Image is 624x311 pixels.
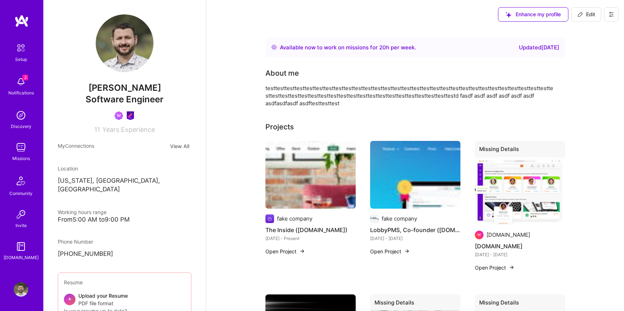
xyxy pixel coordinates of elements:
[58,165,191,172] div: Location
[370,225,460,235] h4: LobbyPMS, Co-founder ([DOMAIN_NAME])
[14,207,28,222] img: Invite
[370,248,410,255] button: Open Project
[58,209,107,215] span: Working hours range
[506,12,511,18] i: icon SuggestedTeams
[299,248,305,254] img: arrow-right
[14,140,28,155] img: teamwork
[102,126,155,133] span: Years Experience
[16,222,27,229] div: Invite
[12,155,30,162] div: Missions
[265,121,294,132] div: Projects
[9,190,32,197] div: Community
[475,157,565,225] img: A.Team
[14,108,28,123] img: discovery
[265,248,305,255] button: Open Project
[475,141,565,160] div: Missing Details
[265,141,356,209] img: The Inside (theinside.com)
[22,75,28,80] span: 2
[78,299,128,307] span: PDF file format
[265,214,274,223] img: Company logo
[265,68,299,79] div: About me
[379,44,386,51] span: 20
[475,264,515,271] button: Open Project
[168,142,191,150] button: View All
[58,142,94,150] span: My Connections
[509,265,515,270] img: arrow-right
[577,11,595,18] span: Edit
[58,239,93,245] span: Phone Number
[404,248,410,254] img: arrow-right
[13,40,29,55] img: setup
[475,241,565,251] h4: [DOMAIN_NAME]
[78,292,128,307] div: Upload your Resume
[11,123,31,130] div: Discovery
[58,83,191,93] span: [PERSON_NAME]
[277,215,312,222] div: fake company
[12,172,30,190] img: Community
[475,251,565,258] div: [DATE] - [DATE]
[126,111,135,120] img: Product Design Guild
[14,14,29,27] img: logo
[370,141,460,209] img: LobbyPMS, Co-founder (lobbypms.com)
[68,295,72,302] span: +
[14,75,28,89] img: bell
[8,89,34,97] div: Notifications
[475,231,484,239] img: Company logo
[12,282,30,297] a: User Avatar
[519,43,559,52] div: Updated [DATE]
[571,7,601,22] button: Edit
[58,216,191,223] div: From 5:00 AM to 9:00 PM
[271,44,277,50] img: Availability
[506,11,561,18] span: Enhance my profile
[114,111,123,120] img: Been on Mission
[58,250,191,258] p: [PHONE_NUMBER]
[498,7,568,22] button: Enhance my profile
[86,94,164,105] span: Software Engineer
[94,126,100,133] span: 11
[265,235,356,242] div: [DATE] - Present
[58,177,191,194] p: [US_STATE], [GEOGRAPHIC_DATA], [GEOGRAPHIC_DATA]
[280,43,416,52] div: Available now to work on missions for h per week .
[370,214,379,223] img: Company logo
[14,239,28,254] img: guide book
[96,14,153,72] img: User Avatar
[265,84,554,107] div: testtesttesttesttesttesttesttesttesttesttesttesttesttesttesttesttesttesttesttesttesttesttesttestt...
[486,231,530,239] div: [DOMAIN_NAME]
[14,282,28,297] img: User Avatar
[64,279,83,285] span: Resume
[382,215,417,222] div: fake company
[4,254,39,261] div: [DOMAIN_NAME]
[64,292,185,307] div: +Upload your ResumePDF file format
[370,235,460,242] div: [DATE] - [DATE]
[265,225,356,235] h4: The Inside ([DOMAIN_NAME])
[15,55,27,63] div: Setup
